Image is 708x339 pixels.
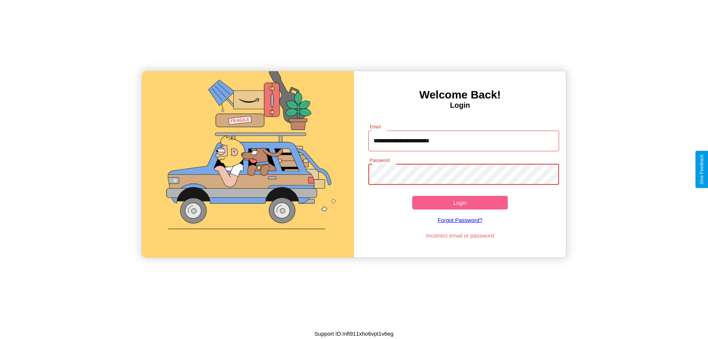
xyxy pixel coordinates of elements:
p: Incorrect email or password [365,231,556,241]
button: Login [412,196,508,210]
div: Give Feedback [699,155,704,184]
img: gif [142,71,354,257]
h3: Welcome Back! [354,89,566,101]
p: Support ID: mfi911xho6vpt1v6eg [315,329,393,339]
a: Forgot Password? [365,210,556,231]
label: Password [370,157,389,163]
label: Email [370,124,381,130]
h4: Login [354,101,566,110]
